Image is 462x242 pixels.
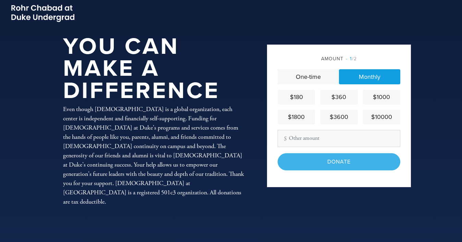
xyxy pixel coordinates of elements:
div: Even though [DEMOGRAPHIC_DATA] is a global organization, each center is independent and financial... [63,105,245,206]
a: $1800 [278,110,315,124]
span: /2 [346,56,357,62]
a: $360 [320,90,357,105]
img: Picture2_0.png [10,3,75,23]
div: $360 [323,93,355,102]
input: Other amount [278,130,400,147]
span: 1 [350,56,352,62]
div: $180 [280,93,312,102]
a: $10000 [363,110,400,124]
a: Monthly [339,69,400,84]
div: $1800 [280,112,312,122]
div: $10000 [366,112,398,122]
div: $1000 [366,93,398,102]
a: One-time [278,69,339,84]
a: $3600 [320,110,357,124]
div: Amount [278,55,400,62]
a: $180 [278,90,315,105]
div: $3600 [323,112,355,122]
h1: You Can Make a Difference [63,36,245,102]
a: $1000 [363,90,400,105]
